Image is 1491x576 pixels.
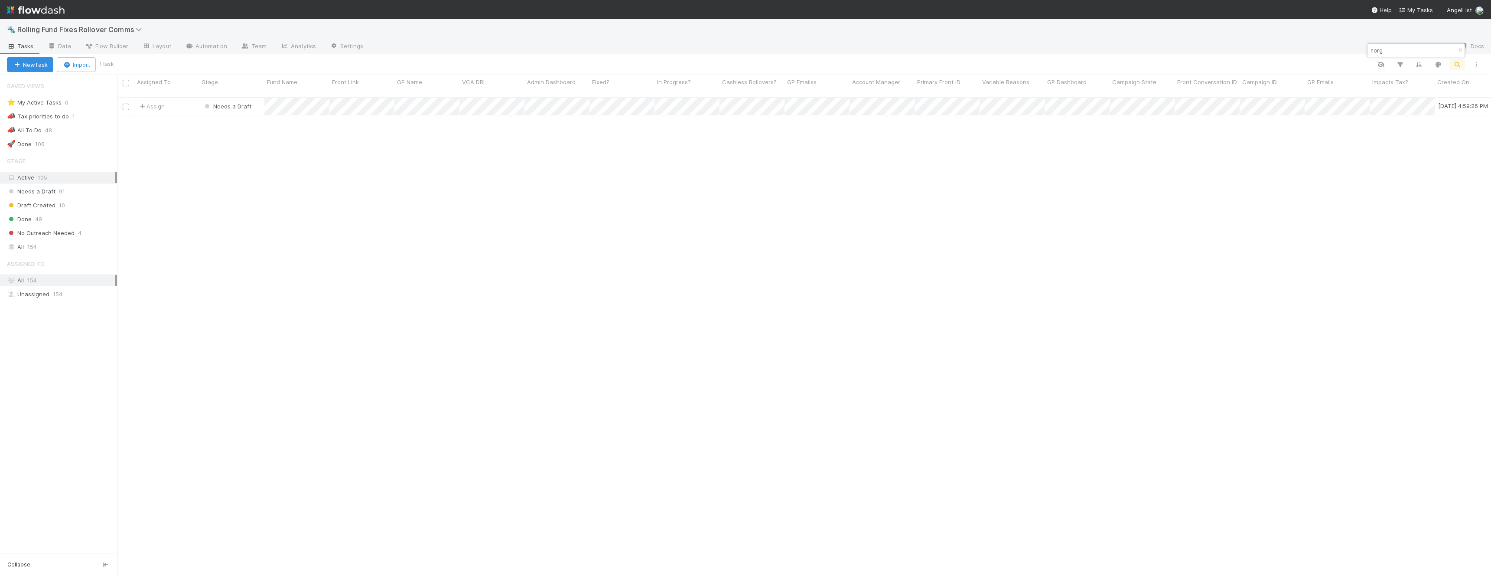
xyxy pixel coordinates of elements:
[7,172,115,183] div: Active
[1242,78,1277,86] span: Campaign ID
[7,200,55,211] span: Draft Created
[234,40,273,54] a: Team
[1475,6,1484,15] img: avatar_e8864cf0-19e8-4fe1-83d1-96e6bcd27180.png
[1437,78,1469,86] span: Created On
[7,242,115,252] div: All
[7,42,34,50] span: Tasks
[1369,45,1455,56] input: Search...
[7,561,30,569] span: Collapse
[1399,7,1433,13] span: My Tasks
[123,104,129,110] input: Toggle Row Selected
[7,77,44,95] span: Saved Views
[7,186,55,197] span: Needs a Draft
[1372,78,1408,86] span: Impacts Tax?
[7,152,26,170] span: Stage
[917,78,960,86] span: Primary Front ID
[41,40,78,54] a: Data
[722,78,777,86] span: Cashless Rollovers?
[35,214,42,225] span: 49
[123,80,129,86] input: Toggle All Rows Selected
[982,78,1029,86] span: Variable Reasons
[527,78,576,86] span: Admin Dashboard
[7,140,16,147] span: 🚀
[53,289,62,300] span: 154
[1453,40,1491,54] a: Docs
[1307,78,1334,86] span: GP Emails
[35,139,53,150] span: 106
[78,228,81,239] span: 4
[72,111,84,122] span: 1
[213,103,251,110] span: Needs a Draft
[1177,78,1237,86] span: Front Conversation ID
[17,25,146,34] span: Rolling Fund Fixes Rollover Comms
[57,57,96,72] button: Import
[1371,6,1392,14] div: Help
[38,174,47,181] span: 105
[65,97,77,108] span: 0
[7,125,42,136] div: All To Do
[267,78,297,86] span: Fund Name
[45,125,61,136] span: 48
[657,78,691,86] span: In Progress?
[787,78,817,86] span: GP Emailss
[332,78,359,86] span: Front Link
[7,3,65,17] img: logo-inverted-e16ddd16eac7371096b0.svg
[1112,78,1156,86] span: Campaign State
[59,200,65,211] span: 10
[592,78,609,86] span: Fixed?
[7,126,16,134] span: 📣
[852,78,900,86] span: Account Manager
[7,214,32,225] span: Done
[135,40,178,54] a: Layout
[85,42,128,50] span: Flow Builder
[7,275,115,286] div: All
[7,26,16,33] span: 🔩
[273,40,323,54] a: Analytics
[323,40,370,54] a: Settings
[1047,78,1087,86] span: GP Dashboard
[7,98,16,106] span: ⭐
[7,97,62,108] div: My Active Tasks
[137,78,171,86] span: Assigned To
[7,139,32,150] div: Done
[178,40,234,54] a: Automation
[27,242,37,252] span: 154
[59,186,65,197] span: 91
[1447,7,1472,13] span: AngelList
[1438,101,1488,110] div: [DATE] 4:59:26 PM
[202,78,218,86] span: Stage
[7,255,45,272] span: Assigned To
[397,78,422,86] span: GP Name
[7,57,53,72] button: NewTask
[7,111,69,122] div: Tax priorities to do
[99,60,114,68] small: 1 task
[7,112,16,120] span: 📣
[138,102,165,111] span: Assign
[7,228,75,239] span: No Outreach Needed
[27,277,37,284] span: 154
[7,289,115,300] div: Unassigned
[462,78,485,86] span: VCA DRI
